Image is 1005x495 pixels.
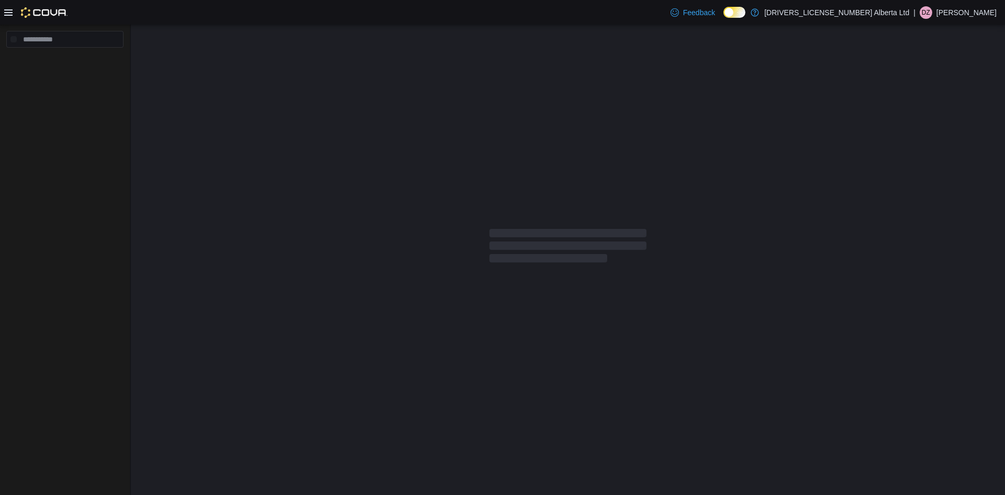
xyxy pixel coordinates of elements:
a: Feedback [666,2,719,23]
span: Loading [489,231,646,265]
p: [DRIVERS_LICENSE_NUMBER] Alberta Ltd [764,6,909,19]
p: | [913,6,915,19]
input: Dark Mode [723,7,745,18]
p: [PERSON_NAME] [936,6,997,19]
div: Doug Zimmerman [920,6,932,19]
span: Feedback [683,7,715,18]
img: Cova [21,7,68,18]
span: DZ [922,6,930,19]
nav: Complex example [6,50,124,75]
